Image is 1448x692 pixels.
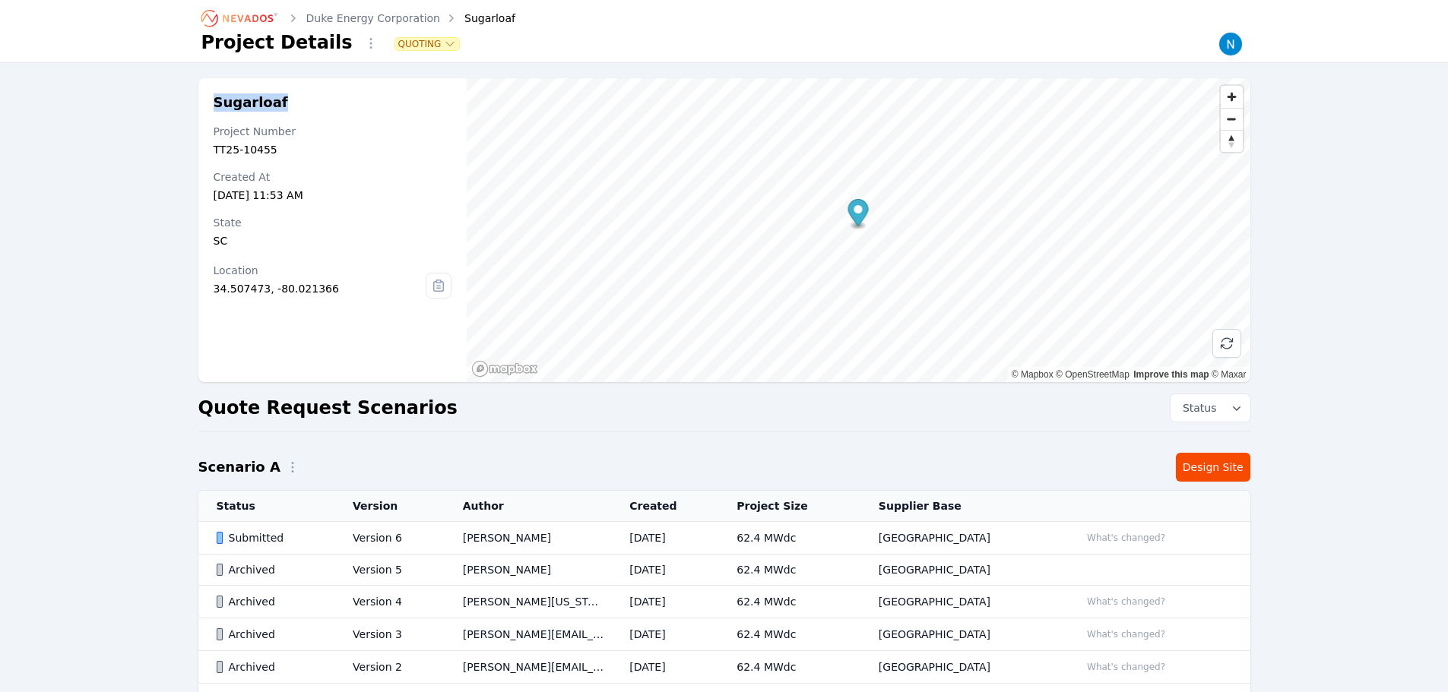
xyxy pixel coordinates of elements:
h2: Sugarloaf [214,93,452,112]
button: What's changed? [1080,529,1172,546]
td: Version 5 [334,555,445,586]
button: What's changed? [1080,593,1172,610]
td: [DATE] [611,522,718,555]
td: 62.4 MWdc [718,618,860,651]
a: Duke Energy Corporation [306,11,441,26]
a: Design Site [1176,453,1250,482]
a: OpenStreetMap [1056,369,1130,380]
span: Reset bearing to north [1221,131,1243,152]
a: Mapbox [1012,369,1054,380]
h1: Project Details [201,30,353,55]
div: Archived [217,594,328,609]
button: What's changed? [1080,659,1172,675]
tr: SubmittedVersion 6[PERSON_NAME][DATE]62.4 MWdc[GEOGRAPHIC_DATA]What's changed? [198,522,1250,555]
tr: ArchivedVersion 2[PERSON_NAME][EMAIL_ADDRESS][PERSON_NAME][DOMAIN_NAME][DATE]62.4 MWdc[GEOGRAPHIC... [198,651,1250,684]
a: Mapbox homepage [471,360,538,378]
td: 62.4 MWdc [718,586,860,618]
h2: Scenario A [198,457,280,478]
div: SC [214,233,452,248]
div: Created At [214,169,452,185]
div: 34.507473, -80.021366 [214,281,426,296]
th: Status [198,491,335,522]
div: Archived [217,627,328,642]
canvas: Map [467,78,1250,382]
td: Version 3 [334,618,445,651]
div: State [214,215,452,230]
th: Created [611,491,718,522]
th: Project Size [718,491,860,522]
td: [PERSON_NAME] [445,555,612,586]
div: Archived [217,562,328,577]
td: Version 6 [334,522,445,555]
td: 62.4 MWdc [718,555,860,586]
td: [GEOGRAPHIC_DATA] [860,555,1062,586]
td: [GEOGRAPHIC_DATA] [860,586,1062,618]
th: Author [445,491,612,522]
div: Sugarloaf [443,11,515,26]
nav: Breadcrumb [201,6,515,30]
button: Zoom out [1221,108,1243,130]
div: TT25-10455 [214,142,452,157]
a: Improve this map [1133,369,1209,380]
td: 62.4 MWdc [718,651,860,684]
td: [PERSON_NAME][EMAIL_ADDRESS][PERSON_NAME][DOMAIN_NAME] [445,618,612,651]
th: Version [334,491,445,522]
button: Quoting [395,38,460,50]
td: [PERSON_NAME] [445,522,612,555]
td: [DATE] [611,586,718,618]
tr: ArchivedVersion 5[PERSON_NAME][DATE]62.4 MWdc[GEOGRAPHIC_DATA] [198,555,1250,586]
div: Archived [217,659,328,675]
td: [PERSON_NAME][US_STATE] [445,586,612,618]
tr: ArchivedVersion 3[PERSON_NAME][EMAIL_ADDRESS][PERSON_NAME][DOMAIN_NAME][DATE]62.4 MWdc[GEOGRAPHIC... [198,618,1250,651]
td: [DATE] [611,555,718,586]
td: [GEOGRAPHIC_DATA] [860,522,1062,555]
span: Status [1177,400,1217,416]
div: Map marker [848,199,869,230]
h2: Quote Request Scenarios [198,396,458,420]
button: Reset bearing to north [1221,130,1243,152]
a: Maxar [1212,369,1247,380]
th: Supplier Base [860,491,1062,522]
td: Version 4 [334,586,445,618]
img: Nick Rompala [1218,32,1243,56]
div: [DATE] 11:53 AM [214,188,452,203]
td: [DATE] [611,651,718,684]
tr: ArchivedVersion 4[PERSON_NAME][US_STATE][DATE]62.4 MWdc[GEOGRAPHIC_DATA]What's changed? [198,586,1250,618]
div: Location [214,263,426,278]
div: Project Number [214,124,452,139]
span: Zoom out [1221,109,1243,130]
td: [GEOGRAPHIC_DATA] [860,618,1062,651]
button: Status [1171,394,1250,422]
td: [PERSON_NAME][EMAIL_ADDRESS][PERSON_NAME][DOMAIN_NAME] [445,651,612,684]
td: [DATE] [611,618,718,651]
div: Submitted [217,530,328,545]
td: 62.4 MWdc [718,522,860,555]
button: Zoom in [1221,86,1243,108]
td: [GEOGRAPHIC_DATA] [860,651,1062,684]
td: Version 2 [334,651,445,684]
button: What's changed? [1080,626,1172,643]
